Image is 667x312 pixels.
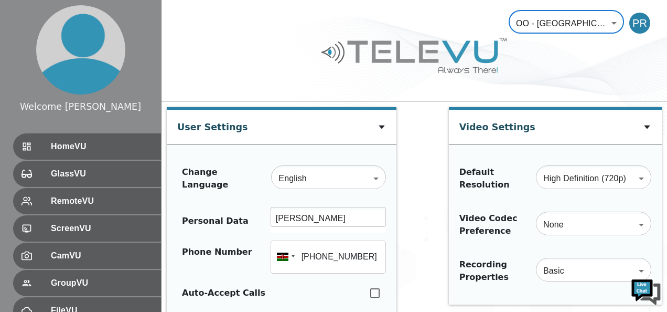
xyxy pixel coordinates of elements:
div: Default Resolution [459,166,525,191]
div: CamVU [13,243,161,269]
img: Logo [320,34,509,77]
div: Change Language [182,166,266,191]
div: Recording Properties [459,258,525,284]
div: English [271,164,385,193]
div: Auto-Accept Calls [182,287,265,299]
div: Welcome [PERSON_NAME] [20,100,141,113]
div: GlassVU [13,161,161,187]
span: RemoteVU [51,195,153,207]
input: 1 (702) 123-4567 [271,241,386,274]
div: HomeVU [13,133,161,160]
div: Basic [536,256,651,286]
span: GroupVU [51,277,153,289]
div: User Settings [177,110,248,139]
div: Video Settings [459,110,535,139]
span: ScreenVU [51,222,153,235]
img: Chat Widget [630,275,662,307]
div: Video Codec Preference [459,212,525,237]
div: Phone Number [182,246,252,268]
div: Kenya: + 254 [271,241,298,274]
div: ScreenVU [13,215,161,242]
div: High Definition (720p) [536,164,651,193]
img: profile.png [36,5,125,95]
div: RemoteVU [13,188,161,214]
span: CamVU [51,249,153,262]
span: HomeVU [51,140,153,153]
div: Personal Data [182,215,249,227]
div: None [536,210,651,240]
div: PR [629,13,650,34]
div: OO - [GEOGRAPHIC_DATA] - [PERSON_NAME] [MTRP] [509,8,624,38]
span: GlassVU [51,168,153,180]
div: GroupVU [13,270,161,296]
